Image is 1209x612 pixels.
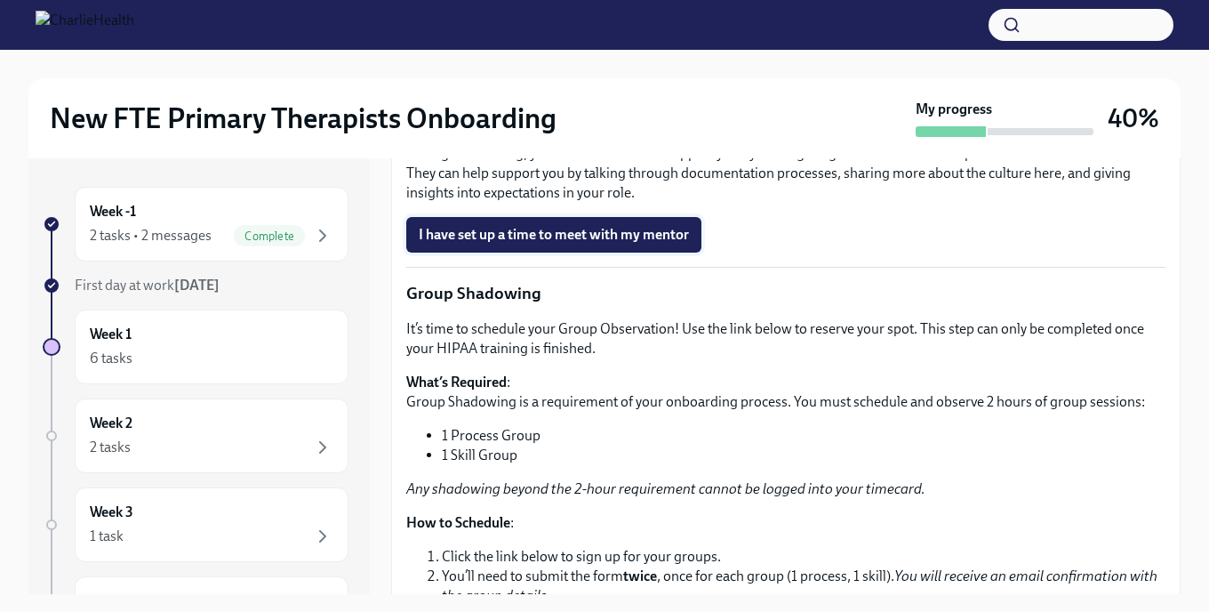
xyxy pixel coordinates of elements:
[406,513,1165,533] p: :
[50,101,556,136] h2: New FTE Primary Therapists Onboarding
[90,503,133,522] h6: Week 3
[406,514,510,531] strong: How to Schedule
[406,282,1165,305] p: Group Shadowing
[419,226,689,244] span: I have set up a time to meet with my mentor
[90,325,132,344] h6: Week 1
[36,11,134,39] img: CharlieHealth
[174,277,220,294] strong: [DATE]
[90,438,131,457] div: 2 tasks
[406,374,507,391] strong: What’s Required
[406,319,1165,358] p: It’s time to schedule your Group Observation! Use the link below to reserve your spot. This step ...
[90,527,124,546] div: 1 task
[916,100,992,119] strong: My progress
[90,226,212,246] div: 2 tasks • 2 messages
[623,568,657,584] strong: twice
[43,276,348,295] a: First day at work[DATE]
[75,277,220,294] span: First day at work
[90,202,136,221] h6: Week -1
[406,373,1165,412] p: : Group Shadowing is a requirement of your onboarding process. You must schedule and observe 2 ho...
[90,349,132,368] div: 6 tasks
[1108,102,1159,134] h3: 40%
[90,414,132,433] h6: Week 2
[442,446,1165,465] li: 1 Skill Group
[406,217,701,253] button: I have set up a time to meet with my mentor
[406,480,925,497] em: Any shadowing beyond the 2-hour requirement cannot be logged into your timecard.
[442,547,1165,567] li: Click the link below to sign up for your groups.
[442,426,1165,446] li: 1 Process Group
[43,487,348,562] a: Week 31 task
[43,187,348,262] a: Week -12 tasks • 2 messagesComplete
[234,229,305,243] span: Complete
[90,592,133,611] h6: Week 4
[442,567,1165,606] li: You’ll need to submit the form , once for each group (1 process, 1 skill).
[406,144,1165,203] p: During onboarding, your mentor is here to support you by sharing insights from thier own experien...
[43,310,348,384] a: Week 16 tasks
[43,399,348,473] a: Week 22 tasks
